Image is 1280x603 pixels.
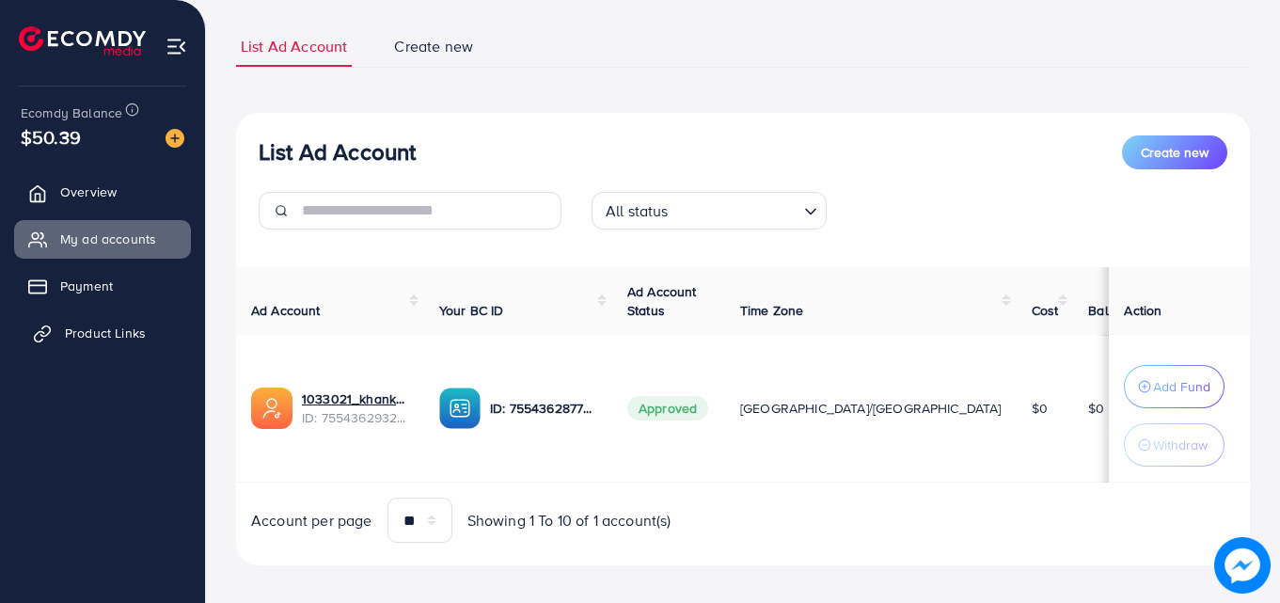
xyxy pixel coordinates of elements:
[394,36,473,57] span: Create new
[166,129,184,148] img: image
[1122,135,1227,169] button: Create new
[1124,423,1225,467] button: Withdraw
[302,408,409,427] span: ID: 7554362932122042385
[60,230,156,248] span: My ad accounts
[251,510,372,532] span: Account per page
[1153,375,1210,398] p: Add Fund
[166,36,187,57] img: menu
[241,36,347,57] span: List Ad Account
[1088,399,1104,418] span: $0
[490,397,597,420] p: ID: 7554362877596172305
[14,173,191,211] a: Overview
[251,301,321,320] span: Ad Account
[740,301,803,320] span: Time Zone
[1214,537,1271,594] img: image
[21,103,122,122] span: Ecomdy Balance
[592,192,827,230] div: Search for option
[627,396,708,421] span: Approved
[602,198,672,225] span: All status
[14,314,191,352] a: Product Links
[1032,399,1048,418] span: $0
[60,182,117,201] span: Overview
[1124,301,1161,320] span: Action
[674,194,797,225] input: Search for option
[14,267,191,305] a: Payment
[1124,365,1225,408] button: Add Fund
[259,138,416,166] h3: List Ad Account
[14,220,191,258] a: My ad accounts
[1141,143,1209,162] span: Create new
[302,389,409,408] a: 1033021_khankhan_1758887240866
[65,324,146,342] span: Product Links
[19,26,146,56] img: logo
[60,277,113,295] span: Payment
[21,123,81,151] span: $50.39
[302,389,409,428] div: <span class='underline'>1033021_khankhan_1758887240866</span></br>7554362932122042385
[1153,434,1208,456] p: Withdraw
[1032,301,1059,320] span: Cost
[439,301,504,320] span: Your BC ID
[251,388,292,429] img: ic-ads-acc.e4c84228.svg
[627,282,697,320] span: Ad Account Status
[740,399,1002,418] span: [GEOGRAPHIC_DATA]/[GEOGRAPHIC_DATA]
[1088,301,1138,320] span: Balance
[439,388,481,429] img: ic-ba-acc.ded83a64.svg
[467,510,672,532] span: Showing 1 To 10 of 1 account(s)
